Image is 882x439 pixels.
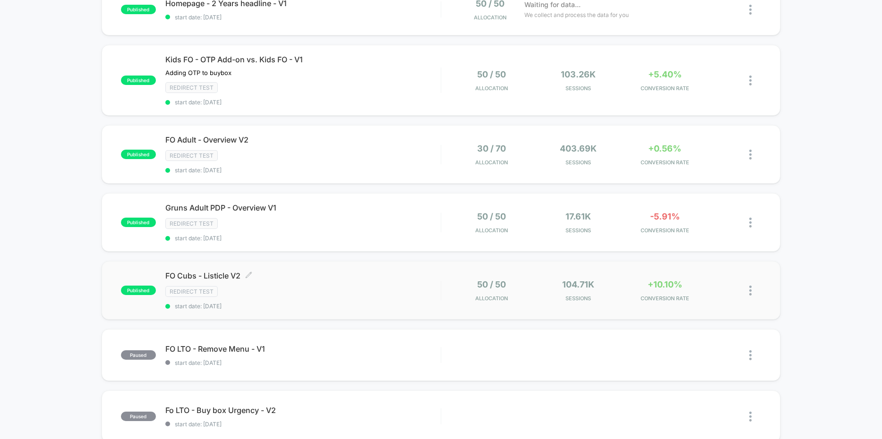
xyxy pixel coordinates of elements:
span: Allocation [475,227,508,234]
span: +10.10% [648,279,682,289]
img: close [749,218,752,228]
span: Redirect Test [165,218,218,229]
span: Redirect Test [165,82,218,93]
span: 104.71k [562,279,594,289]
span: We collect and process the data for you [524,10,629,19]
span: published [121,286,156,295]
span: Adding OTP to buybox [165,69,231,76]
span: Allocation [474,14,506,21]
span: published [121,5,156,14]
span: 403.69k [560,144,597,153]
span: published [121,76,156,85]
span: 30 / 70 [477,144,506,153]
span: CONVERSION RATE [624,159,706,166]
span: start date: [DATE] [165,167,441,174]
img: close [749,350,752,360]
span: published [121,218,156,227]
span: 50 / 50 [477,211,506,221]
span: Redirect Test [165,286,218,297]
span: 50 / 50 [477,69,506,79]
span: Gruns Adult PDP - Overview V1 [165,203,441,212]
img: close [749,286,752,295]
span: Sessions [537,227,619,234]
span: 103.26k [561,69,596,79]
span: paused [121,350,156,360]
span: Redirect Test [165,150,218,161]
img: close [749,76,752,85]
span: Allocation [475,159,508,166]
span: published [121,150,156,159]
span: Kids FO - OTP Add-on vs. Kids FO - V1 [165,55,441,64]
span: start date: [DATE] [165,421,441,428]
span: CONVERSION RATE [624,85,706,92]
span: +0.56% [648,144,681,153]
img: close [749,412,752,422]
span: paused [121,412,156,421]
span: FO Adult - Overview V2 [165,135,441,144]
span: 50 / 50 [477,279,506,289]
span: start date: [DATE] [165,303,441,310]
span: +5.40% [648,69,682,79]
span: -5.91% [650,211,680,221]
span: 17.61k [565,211,591,221]
span: Allocation [475,295,508,302]
span: start date: [DATE] [165,235,441,242]
span: start date: [DATE] [165,99,441,106]
span: FO LTO - Remove Menu - V1 [165,344,441,354]
span: FO Cubs - Listicle V2 [165,271,441,280]
img: close [749,5,752,15]
span: start date: [DATE] [165,359,441,366]
span: Sessions [537,295,619,302]
span: start date: [DATE] [165,14,441,21]
span: Sessions [537,85,619,92]
img: close [749,150,752,160]
span: Sessions [537,159,619,166]
span: CONVERSION RATE [624,227,706,234]
span: Allocation [475,85,508,92]
span: CONVERSION RATE [624,295,706,302]
span: Fo LTO - Buy box Urgency - V2 [165,405,441,415]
